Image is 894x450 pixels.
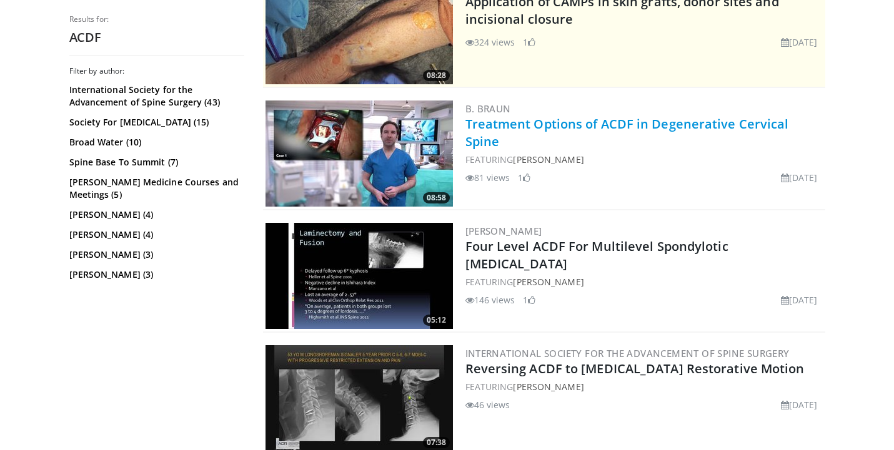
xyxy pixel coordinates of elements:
a: Spine Base To Summit (7) [69,156,241,169]
span: 08:28 [423,70,450,81]
li: 81 views [465,171,510,184]
li: [DATE] [781,171,818,184]
li: 1 [523,36,535,49]
li: 1 [523,293,535,306]
a: International Society for the Advancement of Spine Surgery (43) [69,84,241,109]
li: [DATE] [781,293,818,306]
img: ba0e35c1-a5e6-48f4-92fb-f8779185adf8.300x170_q85_crop-smart_upscale.jpg [266,223,453,329]
li: [DATE] [781,36,818,49]
a: Broad Water (10) [69,136,241,149]
li: [DATE] [781,398,818,411]
a: [PERSON_NAME] (4) [69,228,241,241]
a: [PERSON_NAME] (4) [69,208,241,221]
div: FEATURING [465,275,823,288]
a: [PERSON_NAME] [513,154,584,165]
img: 009a77ed-cfd7-46ce-89c5-e6e5196774e0.300x170_q85_crop-smart_upscale.jpg [266,100,453,207]
li: 324 views [465,36,515,49]
span: 07:38 [423,437,450,448]
a: [PERSON_NAME] [513,276,584,288]
a: [PERSON_NAME] (3) [69,248,241,261]
div: FEATURING [465,380,823,393]
a: [PERSON_NAME] Medicine Courses and Meetings (5) [69,176,241,201]
li: 1 [518,171,530,184]
li: 146 views [465,293,515,306]
div: FEATURING [465,153,823,166]
a: International Society for the Advancement of Spine Surgery [465,347,790,360]
a: [PERSON_NAME] [465,225,542,237]
p: Results for: [69,14,244,24]
a: [PERSON_NAME] [513,381,584,393]
a: Reversing ACDF to [MEDICAL_DATA] Restorative Motion [465,360,805,377]
span: 05:12 [423,315,450,326]
h3: Filter by author: [69,66,244,76]
a: [PERSON_NAME] (3) [69,268,241,281]
span: 08:58 [423,192,450,203]
a: Treatment Options of ACDF in Degenerative Cervical Spine [465,115,789,150]
a: 08:58 [266,100,453,207]
a: 05:12 [266,223,453,329]
li: 46 views [465,398,510,411]
a: B. Braun [465,102,511,115]
a: Society For [MEDICAL_DATA] (15) [69,116,241,129]
a: Four Level ACDF For Multilevel Spondylotic [MEDICAL_DATA] [465,238,728,272]
h2: ACDF [69,29,244,46]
